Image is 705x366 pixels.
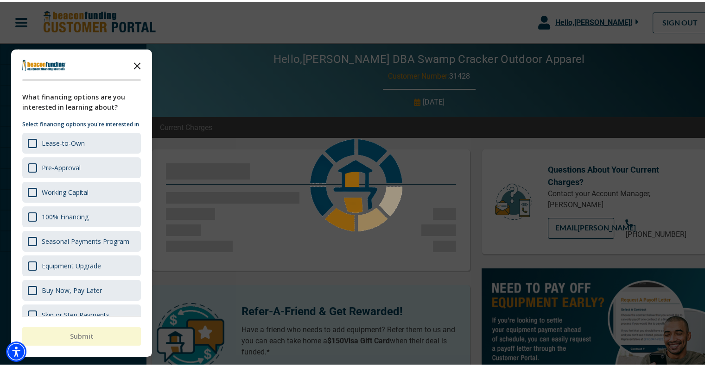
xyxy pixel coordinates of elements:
div: Skip or Step Payments [22,303,141,323]
button: Submit [22,325,141,344]
div: Seasonal Payments Program [42,235,129,244]
div: Survey [11,48,152,355]
div: What financing options are you interested in learning about? [22,90,141,111]
div: Lease-to-Own [22,131,141,152]
img: Company logo [22,58,66,69]
div: Accessibility Menu [6,340,26,360]
div: Equipment Upgrade [42,260,101,268]
div: 100% Financing [22,205,141,225]
div: Skip or Step Payments [42,309,109,317]
div: Working Capital [22,180,141,201]
div: Buy Now, Pay Later [22,278,141,299]
div: 100% Financing [42,211,89,219]
div: Equipment Upgrade [22,254,141,274]
div: Lease-to-Own [42,137,85,146]
div: Pre-Approval [22,155,141,176]
button: Close the survey [128,54,146,73]
div: Working Capital [42,186,89,195]
div: Seasonal Payments Program [22,229,141,250]
div: Pre-Approval [42,161,81,170]
div: Buy Now, Pay Later [42,284,102,293]
p: Select financing options you're interested in [22,118,141,127]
